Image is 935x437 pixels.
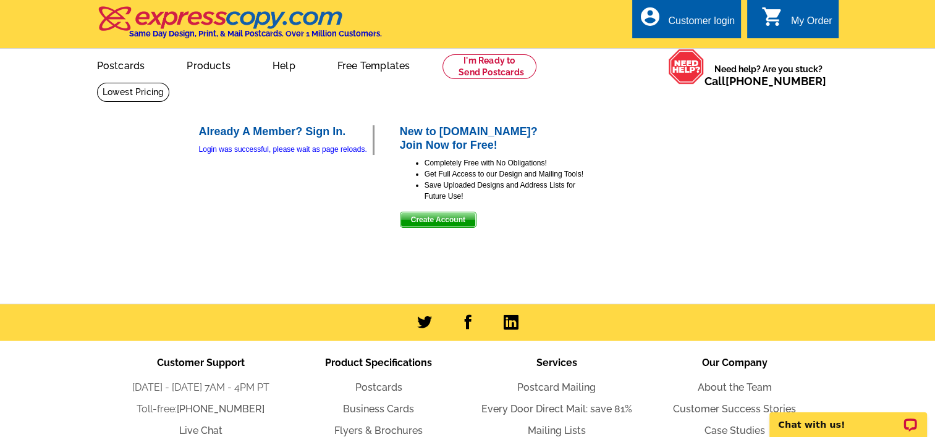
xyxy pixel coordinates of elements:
[668,15,735,33] div: Customer login
[343,403,414,415] a: Business Cards
[536,357,577,368] span: Services
[355,381,402,393] a: Postcards
[97,15,382,38] a: Same Day Design, Print, & Mail Postcards. Over 1 Million Customers.
[400,125,585,152] h2: New to [DOMAIN_NAME]? Join Now for Free!
[638,6,661,28] i: account_circle
[761,14,832,29] a: shopping_cart My Order
[177,403,264,415] a: [PHONE_NUMBER]
[112,402,290,417] li: Toll-free:
[726,75,826,88] a: [PHONE_NUMBER]
[704,425,765,436] a: Case Studies
[77,50,165,79] a: Postcards
[425,157,585,169] li: Completely Free with No Obligations!
[199,144,373,155] div: Login was successful, please wait as page reloads.
[698,381,772,393] a: About the Team
[704,63,832,88] span: Need help? Are you stuck?
[673,403,796,415] a: Customer Success Stories
[129,29,382,38] h4: Same Day Design, Print, & Mail Postcards. Over 1 Million Customers.
[179,425,222,436] a: Live Chat
[481,403,632,415] a: Every Door Direct Mail: save 81%
[702,357,768,368] span: Our Company
[167,50,250,79] a: Products
[425,180,585,202] li: Save Uploaded Designs and Address Lists for Future Use!
[112,380,290,395] li: [DATE] - [DATE] 7AM - 4PM PT
[761,398,935,437] iframe: LiveChat chat widget
[425,169,585,180] li: Get Full Access to our Design and Mailing Tools!
[517,381,596,393] a: Postcard Mailing
[791,15,832,33] div: My Order
[334,425,423,436] a: Flyers & Brochures
[668,49,704,85] img: help
[761,6,784,28] i: shopping_cart
[157,357,245,368] span: Customer Support
[704,75,826,88] span: Call
[400,212,476,228] button: Create Account
[400,212,476,227] span: Create Account
[318,50,430,79] a: Free Templates
[528,425,586,436] a: Mailing Lists
[199,125,373,139] h2: Already A Member? Sign In.
[638,14,735,29] a: account_circle Customer login
[253,50,315,79] a: Help
[325,357,432,368] span: Product Specifications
